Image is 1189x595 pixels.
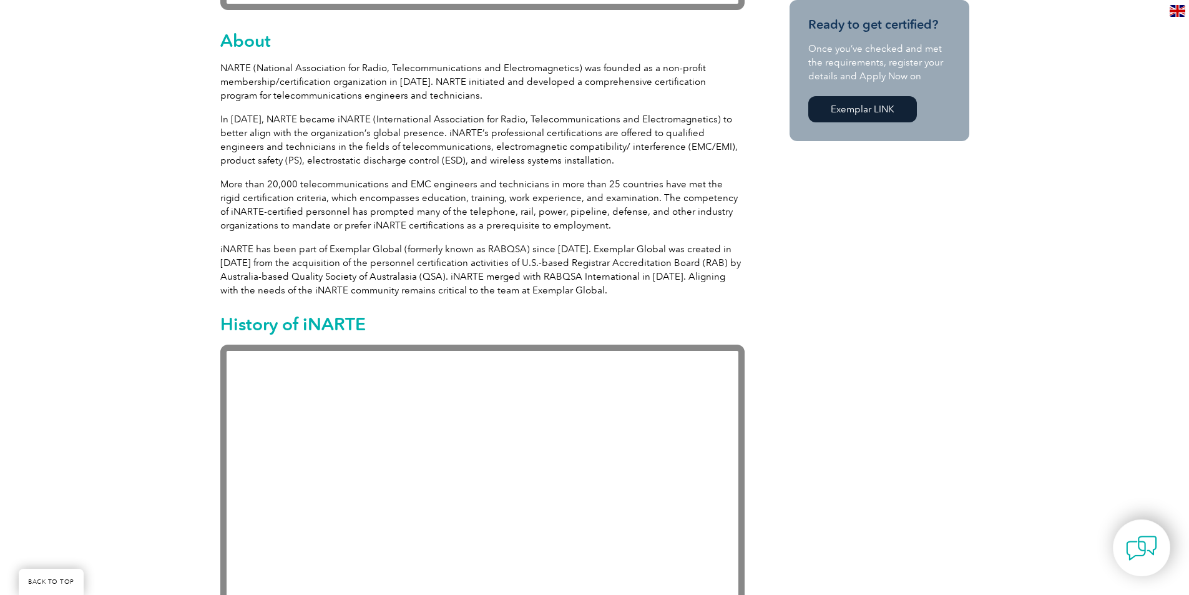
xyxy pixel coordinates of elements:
img: contact-chat.png [1126,533,1157,564]
p: iNARTE has been part of Exemplar Global (formerly known as RABQSA) since [DATE]. Exemplar Global ... [220,242,745,297]
a: BACK TO TOP [19,569,84,595]
a: Exemplar LINK [808,96,917,122]
h2: About [220,31,745,51]
h3: Ready to get certified? [808,17,951,32]
p: NARTE (National Association for Radio, Telecommunications and Electromagnetics) was founded as a ... [220,61,745,102]
p: Once you’ve checked and met the requirements, register your details and Apply Now on [808,42,951,83]
h2: History of iNARTE [220,314,745,334]
p: In [DATE], NARTE became iNARTE (International Association for Radio, Telecommunications and Elect... [220,112,745,167]
img: en [1170,5,1185,17]
p: More than 20,000 telecommunications and EMC engineers and technicians in more than 25 countries h... [220,177,745,232]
